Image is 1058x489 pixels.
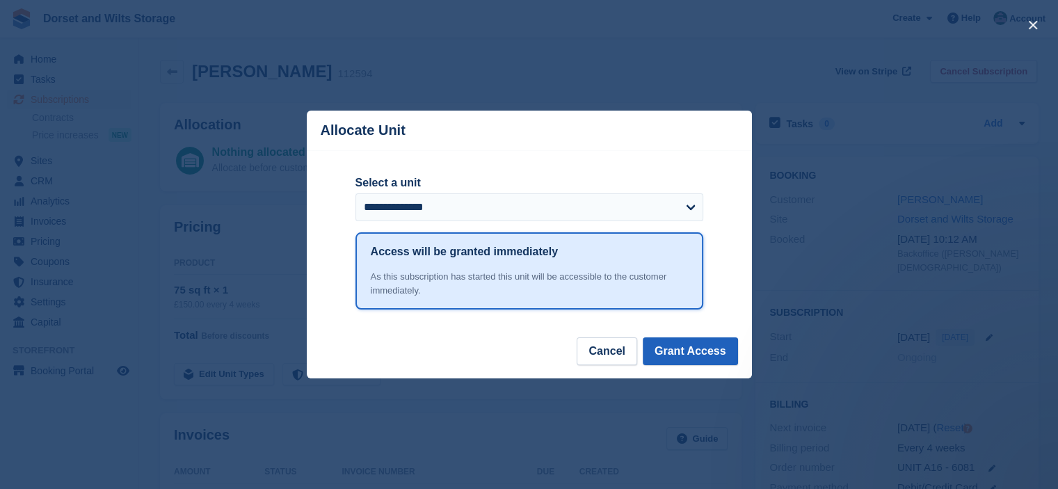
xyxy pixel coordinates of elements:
[355,175,703,191] label: Select a unit
[321,122,406,138] p: Allocate Unit
[577,337,636,365] button: Cancel
[1022,14,1044,36] button: close
[371,243,558,260] h1: Access will be granted immediately
[643,337,738,365] button: Grant Access
[371,270,688,297] div: As this subscription has started this unit will be accessible to the customer immediately.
